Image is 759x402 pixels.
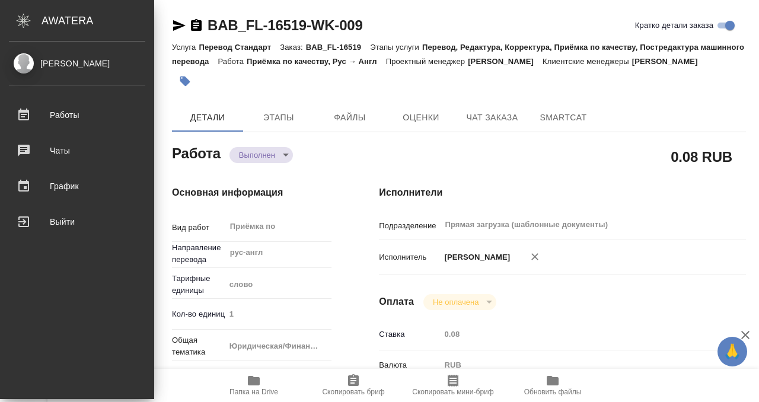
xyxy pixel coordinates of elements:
[379,295,414,309] h4: Оплата
[522,244,548,270] button: Удалить исполнителя
[9,106,145,124] div: Работы
[9,213,145,231] div: Выйти
[250,110,307,125] span: Этапы
[235,150,279,160] button: Выполнен
[429,297,482,307] button: Не оплачена
[199,43,280,52] p: Перевод Стандарт
[218,57,247,66] p: Работа
[172,334,225,358] p: Общая тематика
[172,43,199,52] p: Услуга
[440,326,715,343] input: Пустое поле
[9,177,145,195] div: График
[632,57,707,66] p: [PERSON_NAME]
[379,328,440,340] p: Ставка
[306,43,370,52] p: BAB_FL-16519
[468,57,543,66] p: [PERSON_NAME]
[179,110,236,125] span: Детали
[717,337,747,366] button: 🙏
[229,388,278,396] span: Папка на Drive
[386,57,468,66] p: Проектный менеджер
[321,110,378,125] span: Файлы
[172,186,331,200] h4: Основная информация
[225,305,332,323] input: Пустое поле
[229,147,293,163] div: Выполнен
[9,57,145,70] div: [PERSON_NAME]
[3,171,151,201] a: График
[189,18,203,33] button: Скопировать ссылку
[423,294,496,310] div: Выполнен
[3,100,151,130] a: Работы
[172,43,744,66] p: Перевод, Редактура, Корректура, Приёмка по качеству, Постредактура машинного перевода
[379,186,746,200] h4: Исполнители
[370,43,422,52] p: Этапы услуги
[225,366,333,386] div: Личные документы
[393,110,449,125] span: Оценки
[440,355,715,375] div: RUB
[635,20,713,31] span: Кратко детали заказа
[379,251,440,263] p: Исполнитель
[208,17,363,33] a: BAB_FL-16519-WK-009
[535,110,592,125] span: SmartCat
[225,275,333,295] div: слово
[204,369,304,402] button: Папка на Drive
[172,273,225,296] p: Тарифные единицы
[440,251,510,263] p: [PERSON_NAME]
[225,336,333,356] div: Юридическая/Финансовая
[412,388,493,396] span: Скопировать мини-бриф
[304,369,403,402] button: Скопировать бриф
[280,43,305,52] p: Заказ:
[9,142,145,159] div: Чаты
[543,57,632,66] p: Клиентские менеджеры
[722,339,742,364] span: 🙏
[3,207,151,237] a: Выйти
[403,369,503,402] button: Скопировать мини-бриф
[3,136,151,165] a: Чаты
[671,146,732,167] h2: 0.08 RUB
[322,388,384,396] span: Скопировать бриф
[379,220,440,232] p: Подразделение
[172,222,225,234] p: Вид работ
[247,57,386,66] p: Приёмка по качеству, Рус → Англ
[172,18,186,33] button: Скопировать ссылку для ЯМессенджера
[524,388,582,396] span: Обновить файлы
[172,308,225,320] p: Кол-во единиц
[172,68,198,94] button: Добавить тэг
[503,369,602,402] button: Обновить файлы
[379,359,440,371] p: Валюта
[172,142,221,163] h2: Работа
[42,9,154,33] div: AWATERA
[172,242,225,266] p: Направление перевода
[464,110,521,125] span: Чат заказа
